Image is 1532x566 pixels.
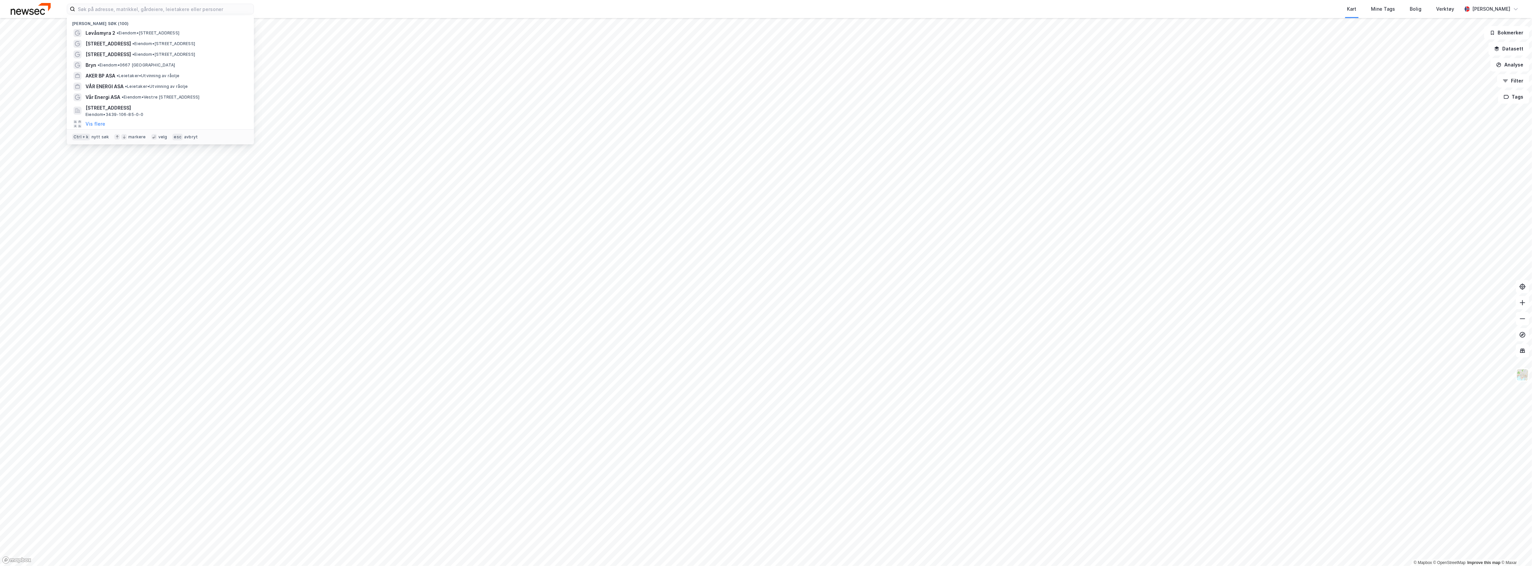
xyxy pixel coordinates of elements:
[117,30,119,35] span: •
[86,50,131,58] span: [STREET_ADDRESS]
[86,83,124,91] span: VÅR ENERGI ASA
[11,3,51,15] img: newsec-logo.f6e21ccffca1b3a03d2d.png
[1516,369,1529,381] img: Z
[125,84,188,89] span: Leietaker • Utvinning av råolje
[122,95,199,100] span: Eiendom • Vestre [STREET_ADDRESS]
[86,61,96,69] span: Bryn
[1433,560,1466,565] a: OpenStreetMap
[67,16,254,28] div: [PERSON_NAME] søk (100)
[1468,560,1501,565] a: Improve this map
[86,120,105,128] button: Vis flere
[1473,5,1511,13] div: [PERSON_NAME]
[86,112,144,117] span: Eiendom • 3439-106-85-0-0
[1436,5,1454,13] div: Verktøy
[184,134,198,140] div: avbryt
[1410,5,1422,13] div: Bolig
[128,134,146,140] div: markere
[158,134,167,140] div: velg
[122,95,124,100] span: •
[86,104,246,112] span: [STREET_ADDRESS]
[1497,74,1529,88] button: Filter
[72,134,90,140] div: Ctrl + k
[86,93,120,101] span: Vår Energi ASA
[132,41,134,46] span: •
[98,62,175,68] span: Eiendom • 0667 [GEOGRAPHIC_DATA]
[125,84,127,89] span: •
[98,62,100,67] span: •
[86,40,131,48] span: [STREET_ADDRESS]
[1414,560,1432,565] a: Mapbox
[117,30,179,36] span: Eiendom • [STREET_ADDRESS]
[1499,534,1532,566] div: Kontrollprogram for chat
[132,41,195,46] span: Eiendom • [STREET_ADDRESS]
[2,556,31,564] a: Mapbox homepage
[1371,5,1395,13] div: Mine Tags
[117,73,179,79] span: Leietaker • Utvinning av råolje
[1498,90,1529,104] button: Tags
[92,134,109,140] div: nytt søk
[1499,534,1532,566] iframe: Chat Widget
[1347,5,1357,13] div: Kart
[172,134,183,140] div: esc
[132,52,195,57] span: Eiendom • [STREET_ADDRESS]
[117,73,119,78] span: •
[86,29,115,37] span: Løvåsmyra 2
[75,4,254,14] input: Søk på adresse, matrikkel, gårdeiere, leietakere eller personer
[1489,42,1529,55] button: Datasett
[132,52,134,57] span: •
[86,72,115,80] span: AKER BP ASA
[1491,58,1529,72] button: Analyse
[1484,26,1529,39] button: Bokmerker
